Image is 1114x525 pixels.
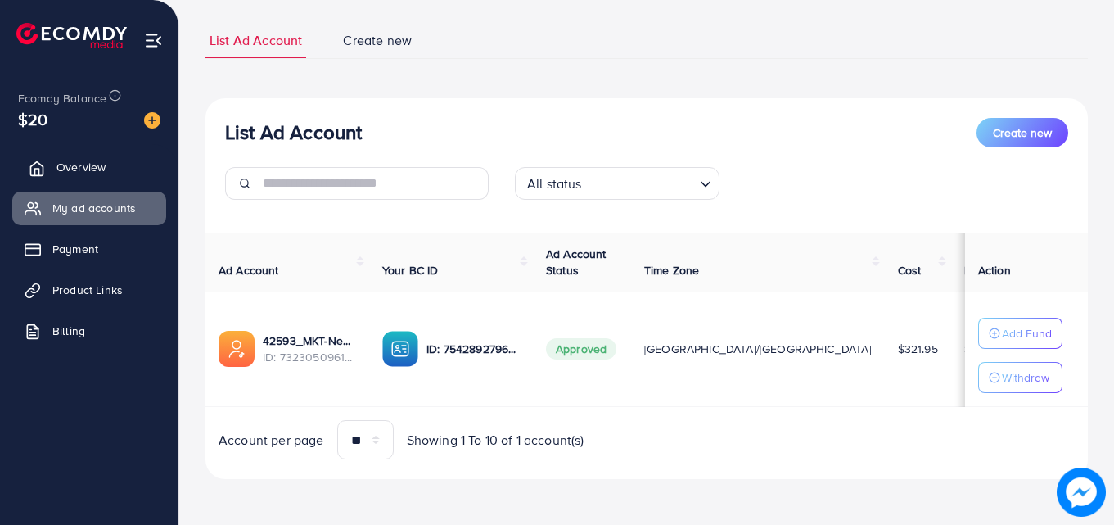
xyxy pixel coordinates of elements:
[12,151,166,183] a: Overview
[382,331,418,367] img: ic-ba-acc.ded83a64.svg
[16,23,127,48] img: logo
[18,107,47,131] span: $20
[898,341,938,357] span: $321.95
[426,339,520,359] p: ID: 7542892796370649089
[18,90,106,106] span: Ecomdy Balance
[52,282,123,298] span: Product Links
[52,241,98,257] span: Payment
[978,362,1062,393] button: Withdraw
[144,112,160,129] img: image
[1002,368,1049,387] p: Withdraw
[546,246,607,278] span: Ad Account Status
[219,431,324,450] span: Account per page
[52,200,136,216] span: My ad accounts
[993,124,1052,141] span: Create new
[263,349,356,365] span: ID: 7323050961424007170
[644,341,872,357] span: [GEOGRAPHIC_DATA]/[GEOGRAPHIC_DATA]
[976,118,1068,147] button: Create new
[524,172,585,196] span: All status
[210,31,302,50] span: List Ad Account
[52,323,85,339] span: Billing
[12,233,166,265] a: Payment
[515,167,719,200] div: Search for option
[56,159,106,175] span: Overview
[12,315,166,347] a: Billing
[546,338,616,360] span: Approved
[219,331,255,367] img: ic-ads-acc.e4c84228.svg
[12,192,166,224] a: My ad accounts
[978,318,1062,349] button: Add Fund
[978,262,1011,278] span: Action
[382,262,439,278] span: Your BC ID
[343,31,412,50] span: Create new
[587,169,693,196] input: Search for option
[1002,324,1052,343] p: Add Fund
[1057,468,1106,517] img: image
[219,262,279,278] span: Ad Account
[225,120,362,144] h3: List Ad Account
[263,333,356,366] div: <span class='underline'>42593_MKT-New_1705030690861</span></br>7323050961424007170
[144,31,163,50] img: menu
[12,274,166,306] a: Product Links
[644,262,699,278] span: Time Zone
[263,333,356,349] a: 42593_MKT-New_1705030690861
[898,262,922,278] span: Cost
[407,431,584,450] span: Showing 1 To 10 of 1 account(s)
